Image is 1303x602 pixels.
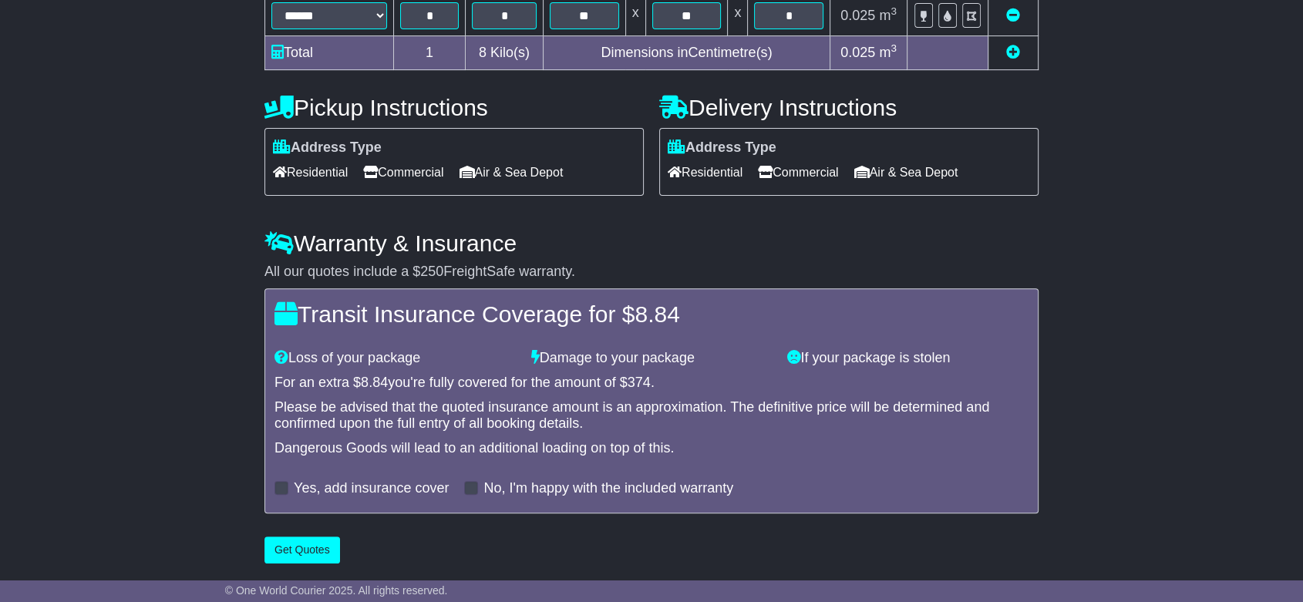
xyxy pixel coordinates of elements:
div: Damage to your package [524,350,780,367]
div: Dangerous Goods will lead to an additional loading on top of this. [274,440,1029,457]
span: 374 [628,375,651,390]
label: Yes, add insurance cover [294,480,449,497]
span: 0.025 [840,45,875,60]
h4: Pickup Instructions [264,95,644,120]
label: Address Type [273,140,382,156]
td: Total [265,36,394,70]
h4: Delivery Instructions [659,95,1039,120]
td: 1 [394,36,466,70]
sup: 3 [891,42,897,54]
span: 250 [420,264,443,279]
span: Commercial [758,160,838,184]
label: Address Type [668,140,776,156]
span: © One World Courier 2025. All rights reserved. [225,584,448,597]
sup: 3 [891,5,897,17]
span: Air & Sea Depot [854,160,958,184]
span: Residential [668,160,742,184]
div: If your package is stolen [779,350,1036,367]
span: 8 [479,45,487,60]
button: Get Quotes [264,536,340,563]
div: All our quotes include a $ FreightSafe warranty. [264,264,1039,281]
td: Dimensions in Centimetre(s) [543,36,830,70]
span: m [879,45,897,60]
span: Commercial [363,160,443,184]
span: Residential [273,160,348,184]
div: Loss of your package [267,350,524,367]
a: Add new item [1006,45,1020,60]
span: 8.84 [361,375,388,390]
div: For an extra $ you're fully covered for the amount of $ . [274,375,1029,392]
span: 0.025 [840,8,875,23]
h4: Warranty & Insurance [264,230,1039,256]
a: Remove this item [1006,8,1020,23]
label: No, I'm happy with the included warranty [483,480,733,497]
td: Kilo(s) [466,36,544,70]
span: m [879,8,897,23]
span: 8.84 [635,301,679,327]
span: Air & Sea Depot [460,160,564,184]
h4: Transit Insurance Coverage for $ [274,301,1029,327]
div: Please be advised that the quoted insurance amount is an approximation. The definitive price will... [274,399,1029,432]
